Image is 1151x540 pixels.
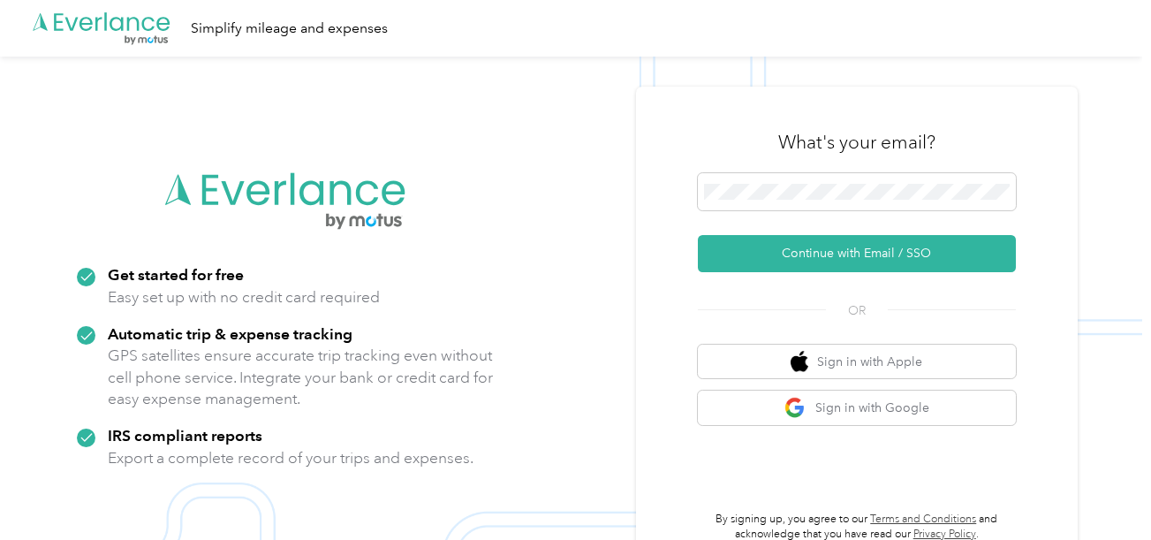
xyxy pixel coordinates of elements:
[698,391,1016,425] button: google logoSign in with Google
[108,426,262,445] strong: IRS compliant reports
[791,351,808,373] img: apple logo
[826,301,888,320] span: OR
[108,447,473,469] p: Export a complete record of your trips and expenses.
[698,345,1016,379] button: apple logoSign in with Apple
[108,265,244,284] strong: Get started for free
[191,18,388,40] div: Simplify mileage and expenses
[784,397,806,419] img: google logo
[108,286,380,308] p: Easy set up with no credit card required
[1052,441,1151,540] iframe: Everlance-gr Chat Button Frame
[778,130,935,155] h3: What's your email?
[698,235,1016,272] button: Continue with Email / SSO
[108,324,352,343] strong: Automatic trip & expense tracking
[870,513,976,526] a: Terms and Conditions
[108,345,494,410] p: GPS satellites ensure accurate trip tracking even without cell phone service. Integrate your bank...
